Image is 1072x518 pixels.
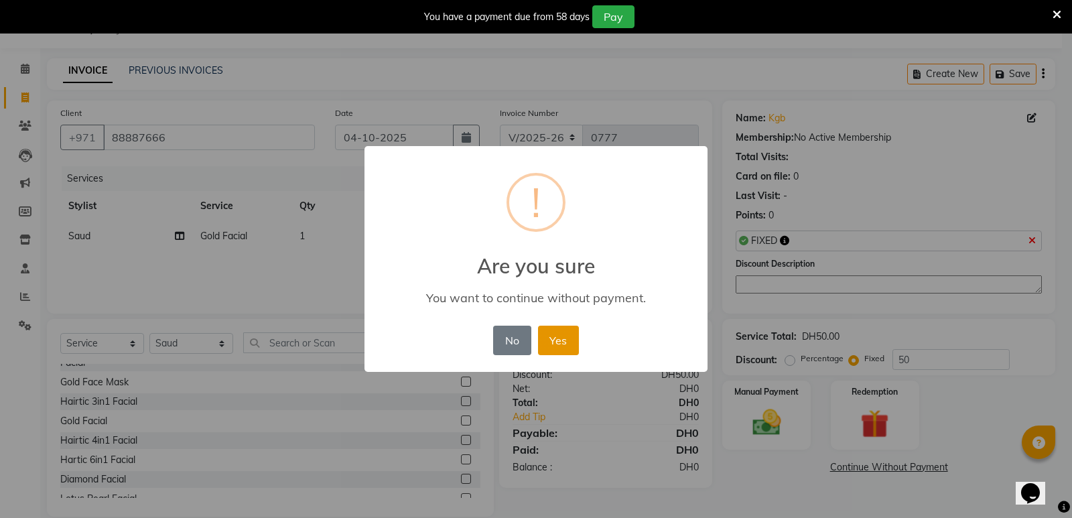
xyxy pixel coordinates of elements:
button: Yes [538,326,579,355]
button: No [493,326,531,355]
div: You want to continue without payment. [384,290,688,306]
iframe: chat widget [1016,464,1059,505]
button: Pay [592,5,634,28]
h2: Are you sure [364,238,708,278]
div: ! [531,176,541,229]
div: You have a payment due from 58 days [424,10,590,24]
